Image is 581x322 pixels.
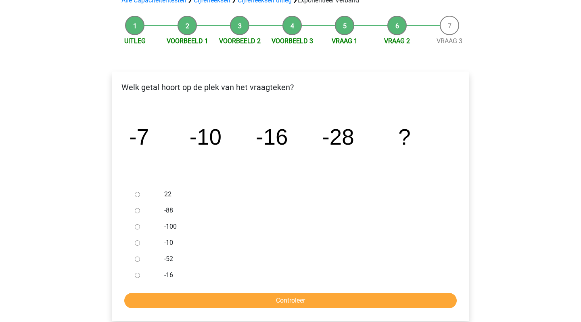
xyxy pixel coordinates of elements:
tspan: -10 [190,124,222,149]
label: -16 [164,270,443,280]
a: Vraag 2 [384,37,410,45]
label: 22 [164,189,443,199]
a: Voorbeeld 1 [167,37,208,45]
a: Voorbeeld 2 [219,37,261,45]
label: -88 [164,206,443,215]
label: -52 [164,254,443,264]
a: Voorbeeld 3 [272,37,313,45]
tspan: -16 [256,124,288,149]
tspan: -7 [130,124,149,149]
p: Welk getal hoort op de plek van het vraagteken? [118,81,463,93]
tspan: -28 [322,124,354,149]
a: Vraag 1 [332,37,357,45]
tspan: ? [398,124,410,149]
input: Controleer [124,293,457,308]
label: -10 [164,238,443,248]
label: -100 [164,222,443,232]
a: Vraag 3 [437,37,462,45]
a: Uitleg [124,37,146,45]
